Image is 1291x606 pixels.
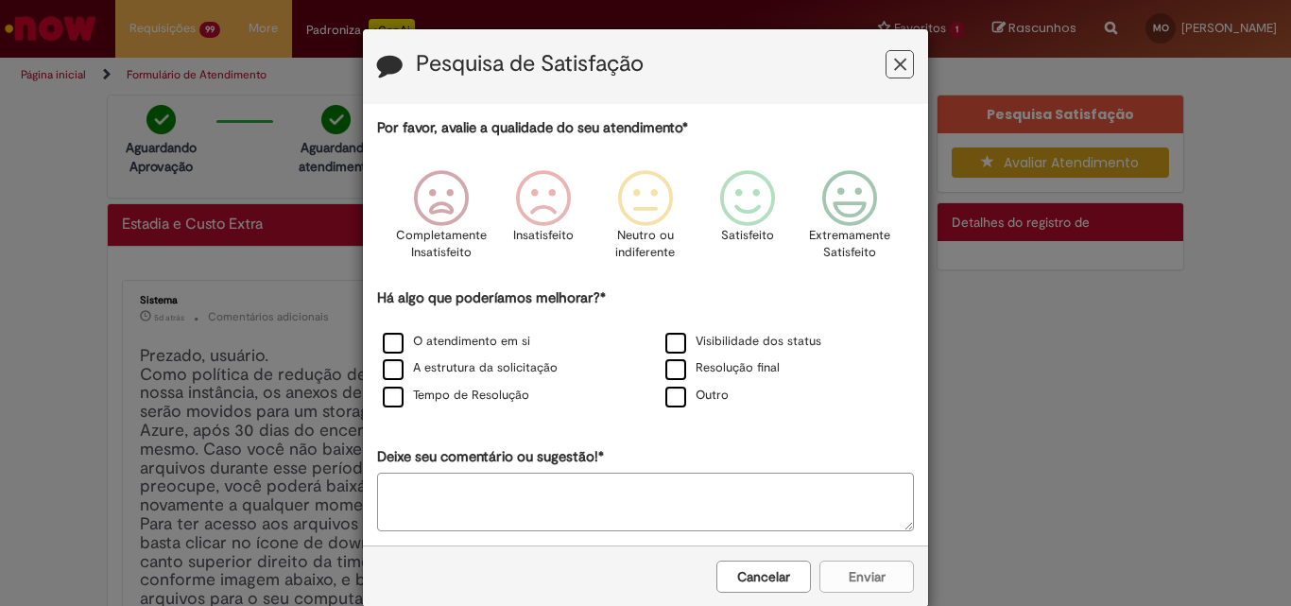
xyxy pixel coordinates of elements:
label: Resolução final [665,359,780,377]
p: Neutro ou indiferente [611,227,680,262]
label: Visibilidade dos status [665,333,821,351]
button: Cancelar [716,561,811,593]
div: Completamente Insatisfeito [392,156,489,286]
div: Insatisfeito [495,156,592,286]
label: Pesquisa de Satisfação [416,52,644,77]
label: O atendimento em si [383,333,530,351]
div: Há algo que poderíamos melhorar?* [377,288,914,410]
p: Extremamente Satisfeito [809,227,890,262]
div: Satisfeito [699,156,796,286]
label: Outro [665,387,729,405]
p: Satisfeito [721,227,774,245]
label: A estrutura da solicitação [383,359,558,377]
label: Deixe seu comentário ou sugestão!* [377,447,604,467]
div: Extremamente Satisfeito [801,156,898,286]
p: Insatisfeito [513,227,574,245]
label: Tempo de Resolução [383,387,529,405]
div: Neutro ou indiferente [597,156,694,286]
label: Por favor, avalie a qualidade do seu atendimento* [377,118,688,138]
p: Completamente Insatisfeito [396,227,487,262]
